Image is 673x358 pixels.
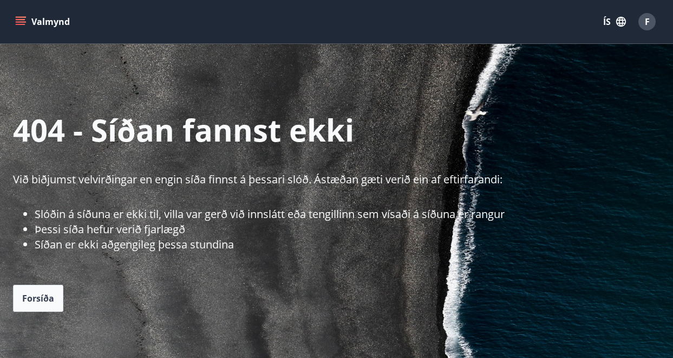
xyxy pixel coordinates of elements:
[35,222,673,237] li: Þessi síða hefur verið fjarlægð
[645,16,650,28] span: F
[35,207,673,222] li: Slóðin á síðuna er ekki til, villa var gerð við innslátt eða tengillinn sem vísaði á síðuna er ra...
[35,237,673,252] li: Síðan er ekki aðgengileg þessa stundina
[13,109,673,150] p: 404 - Síðan fannst ekki
[22,292,54,304] span: Forsíða
[13,12,74,31] button: menu
[634,9,660,35] button: F
[13,285,63,312] button: Forsíða
[597,12,632,31] button: ÍS
[13,172,673,187] p: Við biðjumst velvirðingar en engin síða finnst á þessari slóð. Ástæðan gæti verið ein af eftirfar...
